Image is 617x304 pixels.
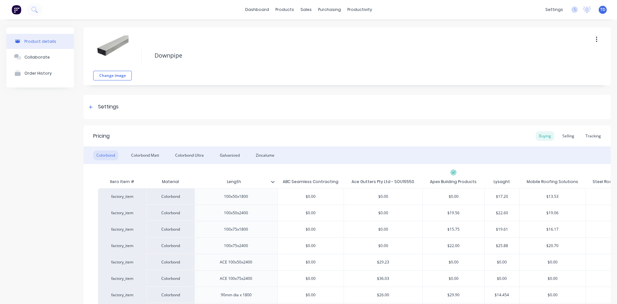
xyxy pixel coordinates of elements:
div: ACE 100x50x2400 [215,258,257,266]
button: Order History [6,65,74,81]
div: factory_item [104,259,140,265]
div: products [272,5,297,14]
div: Pricing [93,132,110,140]
button: Change image [93,71,132,80]
div: Settings [98,103,119,111]
div: $25.88 [485,238,519,254]
button: Product details [6,34,74,49]
div: $19.06 [520,205,586,221]
div: $16.17 [520,221,586,237]
div: $22.60 [485,205,519,221]
div: $0.00 [520,254,586,270]
div: $0.00 [278,221,344,237]
div: Colorbond Matt [128,151,162,160]
div: Colorbond [146,205,194,221]
div: 90mm dia x 1800 [216,291,257,299]
div: factory_item [104,243,140,249]
div: $0.00 [485,254,519,270]
div: $29.90 [423,287,484,303]
div: 100x75x2400 [219,242,253,250]
div: Selling [559,131,577,141]
div: $0.00 [520,287,586,303]
div: factory_item [104,276,140,281]
div: $0.00 [344,238,422,254]
div: $0.00 [423,271,484,287]
div: purchasing [315,5,344,14]
div: Length [194,175,277,188]
div: Colorbond [146,221,194,237]
div: Colorbond [146,237,194,254]
div: $0.00 [278,205,344,221]
div: Colorbond [146,287,194,303]
div: Order History [24,71,52,76]
div: fileChange image [93,32,132,80]
div: $17.20 [485,189,519,205]
div: Colorbond [146,254,194,270]
div: $0.00 [278,238,344,254]
div: factory_item [104,194,140,199]
div: $13.53 [520,189,586,205]
div: Galvanised [217,151,243,160]
div: Ace Gutters Pty Ltd - SOU15550 [352,179,414,185]
div: $19.61 [485,221,519,237]
div: $0.00 [344,189,422,205]
div: Lysaght [494,179,510,185]
div: Colorbond [146,188,194,205]
div: Buying [536,131,554,141]
div: Xero Item # [98,175,146,188]
div: Colorbond Ultra [172,151,207,160]
img: Factory [12,5,21,14]
div: settings [542,5,566,14]
div: Colorbond [93,151,118,160]
div: productivity [344,5,375,14]
a: dashboard [242,5,272,14]
div: $0.00 [278,189,344,205]
div: ABC Seamless Contracting [283,179,338,185]
div: $20.70 [520,238,586,254]
button: Collaborate [6,49,74,65]
div: Product details [24,39,56,44]
div: Zincalume [253,151,278,160]
div: Apex Building Products [430,179,477,185]
div: $0.00 [278,254,344,270]
div: Collaborate [24,55,50,60]
div: 100x50x2400 [219,209,253,217]
div: $0.00 [278,271,344,287]
div: factory_item [104,226,140,232]
div: factory_item [104,292,140,298]
div: $0.00 [423,189,484,205]
div: $22.00 [423,238,484,254]
span: TD [600,7,605,13]
div: $0.00 [423,254,484,270]
div: $0.00 [344,221,422,237]
div: $36.03 [344,271,422,287]
div: 100x50x1800 [219,192,253,201]
div: 100x75x1800 [219,225,253,234]
div: Mobile Roofing Solutions [527,179,578,185]
div: $29.23 [344,254,422,270]
img: file [96,35,129,68]
div: factory_item [104,210,140,216]
div: $14.454 [485,287,519,303]
div: $0.00 [344,205,422,221]
div: ACE 100x75x2400 [215,274,257,283]
div: $19.56 [423,205,484,221]
textarea: Downpipe [151,48,558,63]
div: Material [146,175,194,188]
div: $0.00 [520,271,586,287]
div: Tracking [582,131,604,141]
div: Colorbond [146,270,194,287]
div: $15.75 [423,221,484,237]
div: Length [194,174,273,190]
div: $0.00 [278,287,344,303]
div: $0.00 [485,271,519,287]
div: sales [297,5,315,14]
div: $26.00 [344,287,422,303]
